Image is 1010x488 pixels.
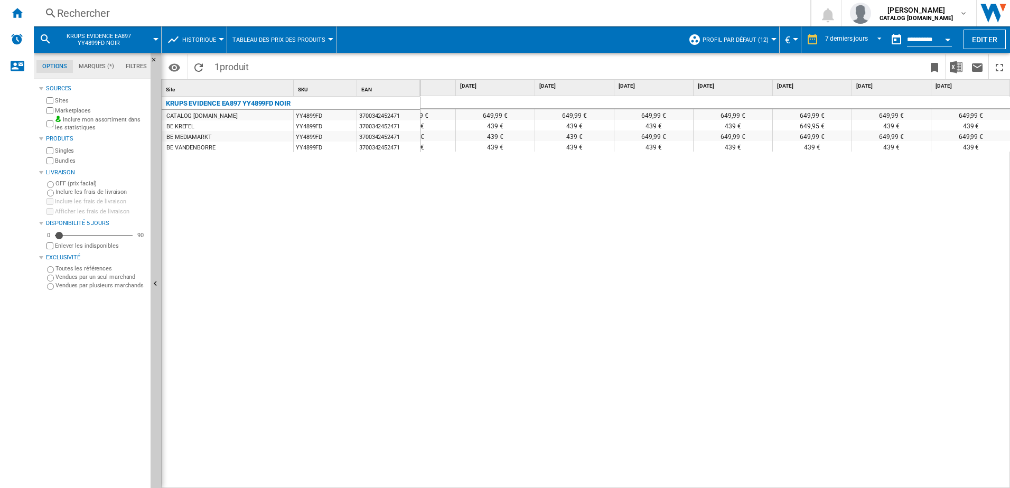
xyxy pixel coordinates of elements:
button: Recharger [188,54,209,79]
div: Produits [46,135,146,143]
div: 439 € [852,120,931,130]
span: 1 [209,54,254,77]
div: 649,99 € [773,109,852,120]
div: 649,99 € [456,109,535,120]
span: SKU [298,87,308,92]
button: Envoyer ce rapport par email [967,54,988,79]
label: Afficher les frais de livraison [55,208,146,215]
label: Inclure les frais de livraison [55,198,146,205]
span: [DATE] [936,82,1008,90]
div: [DATE] [696,80,772,93]
div: 439 € [614,120,693,130]
input: Vendues par un seul marchand [47,275,54,281]
button: KRUPS EVIDENCE EA897 YY4899FD NOIR [56,26,152,53]
button: Télécharger au format Excel [946,54,967,79]
div: 439 € [456,141,535,152]
div: 649,99 € [694,130,772,141]
input: Sites [46,97,53,104]
div: 439 € [535,120,614,130]
div: YY4899FD [294,120,357,131]
div: Sources [46,85,146,93]
div: Site Sort None [164,80,293,96]
div: 649,99 € [694,109,772,120]
div: Disponibilité 5 Jours [46,219,146,228]
div: 649,99 € [852,130,931,141]
img: mysite-bg-18x18.png [55,116,61,122]
div: 3700342452471 [357,120,420,131]
div: BE VANDENBORRE [166,143,216,153]
input: Inclure les frais de livraison [46,198,53,205]
span: [DATE] [777,82,849,90]
md-select: REPORTS.WIZARD.STEPS.REPORT.STEPS.REPORT_OPTIONS.PERIOD: 7 derniers jours [824,31,886,49]
div: Livraison [46,168,146,177]
div: 439 € [456,130,535,141]
div: [DATE] [616,80,693,93]
b: CATALOG [DOMAIN_NAME] [880,15,953,22]
div: Historique [167,26,221,53]
div: Sort None [359,80,420,96]
div: 649,99 € [614,130,693,141]
input: Bundles [46,157,53,164]
div: Exclusivité [46,254,146,262]
label: Bundles [55,157,146,165]
md-menu: Currency [780,26,801,53]
input: Afficher les frais de livraison [46,208,53,215]
img: excel-24x24.png [950,61,962,73]
div: BE MEDIAMARKT [166,132,212,143]
span: [DATE] [460,82,532,90]
div: [DATE] [775,80,852,93]
div: 439 € [614,141,693,152]
span: Profil par défaut (12) [703,36,769,43]
label: Vendues par un seul marchand [55,273,146,281]
div: 439 € [773,141,852,152]
div: 649,95 € [773,120,852,130]
label: Singles [55,147,146,155]
span: [DATE] [856,82,929,90]
span: Historique [182,36,216,43]
div: Sort None [164,80,293,96]
input: Inclure les frais de livraison [47,190,54,196]
img: profile.jpg [850,3,871,24]
div: 649,99 € [773,130,852,141]
button: Historique [182,26,221,53]
div: Rechercher [57,6,783,21]
input: Afficher les frais de livraison [46,242,53,249]
div: 439 € [535,141,614,152]
button: Open calendar [938,29,957,48]
span: KRUPS EVIDENCE EA897 YY4899FD NOIR [56,33,141,46]
div: 3700342452471 [357,142,420,152]
div: [DATE] [854,80,931,93]
button: Editer [964,30,1006,49]
span: Site [166,87,175,92]
div: EAN Sort None [359,80,420,96]
div: Sort None [296,80,357,96]
label: Vendues par plusieurs marchands [55,281,146,289]
md-tab-item: Filtres [120,60,153,73]
img: alerts-logo.svg [11,33,23,45]
label: Toutes les références [55,265,146,273]
md-slider: Disponibilité [55,230,133,241]
md-tab-item: Options [36,60,73,73]
button: € [785,26,796,53]
input: Inclure mon assortiment dans les statistiques [46,117,53,130]
label: Sites [55,97,146,105]
span: EAN [361,87,372,92]
label: Enlever les indisponibles [55,242,146,250]
div: [DATE] [458,80,535,93]
div: 439 € [535,130,614,141]
button: Plein écran [989,54,1010,79]
label: OFF (prix facial) [55,180,146,187]
div: 439 € [694,120,772,130]
div: 649,99 € [614,109,693,120]
span: [PERSON_NAME] [880,5,953,15]
label: Inclure mon assortiment dans les statistiques [55,116,146,132]
div: 0 [44,231,53,239]
div: 439 € [694,141,772,152]
div: BE KREFEL [166,121,194,132]
button: Options [164,58,185,77]
div: Tableau des prix des produits [232,26,331,53]
span: [DATE] [539,82,612,90]
label: Inclure les frais de livraison [55,188,146,196]
md-tab-item: Marques (*) [73,60,120,73]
